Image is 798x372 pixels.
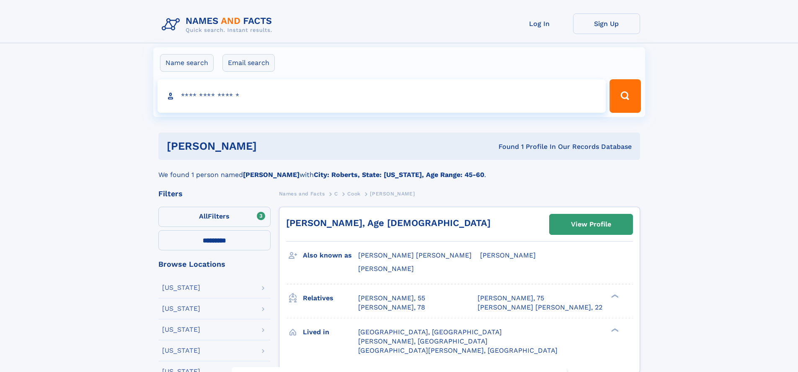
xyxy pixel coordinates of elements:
a: [PERSON_NAME], 55 [358,294,425,303]
span: All [199,212,208,220]
span: [GEOGRAPHIC_DATA][PERSON_NAME], [GEOGRAPHIC_DATA] [358,346,558,354]
a: C [334,188,338,199]
div: [US_STATE] [162,284,200,291]
span: [PERSON_NAME] [480,251,536,259]
h1: [PERSON_NAME] [167,141,378,151]
div: [US_STATE] [162,326,200,333]
a: Sign Up [573,13,640,34]
span: [PERSON_NAME], [GEOGRAPHIC_DATA] [358,337,488,345]
input: search input [158,79,606,113]
a: Cook [347,188,360,199]
div: [US_STATE] [162,347,200,354]
button: Search Button [609,79,640,113]
h3: Also known as [303,248,358,263]
a: [PERSON_NAME], Age [DEMOGRAPHIC_DATA] [286,218,491,228]
div: ❯ [609,293,619,299]
a: Log In [506,13,573,34]
div: [US_STATE] [162,305,200,312]
b: City: Roberts, State: [US_STATE], Age Range: 45-60 [314,171,484,179]
h3: Relatives [303,291,358,305]
span: [PERSON_NAME] [358,265,414,273]
span: C [334,191,338,197]
div: Browse Locations [158,260,271,268]
h3: Lived in [303,325,358,339]
div: View Profile [571,215,611,234]
div: ❯ [609,327,619,333]
label: Email search [222,54,275,72]
div: We found 1 person named with . [158,160,640,180]
span: Cook [347,191,360,197]
span: [PERSON_NAME] [370,191,415,197]
span: [PERSON_NAME] [PERSON_NAME] [358,251,472,259]
label: Filters [158,207,271,227]
a: [PERSON_NAME], 75 [478,294,544,303]
b: [PERSON_NAME] [243,171,300,179]
img: Logo Names and Facts [158,13,279,36]
label: Name search [160,54,214,72]
a: Names and Facts [279,188,325,199]
a: [PERSON_NAME], 78 [358,303,425,312]
div: Found 1 Profile In Our Records Database [377,142,632,151]
span: [GEOGRAPHIC_DATA], [GEOGRAPHIC_DATA] [358,328,502,336]
div: Filters [158,190,271,198]
a: [PERSON_NAME] [PERSON_NAME], 22 [478,303,602,312]
a: View Profile [550,214,633,234]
